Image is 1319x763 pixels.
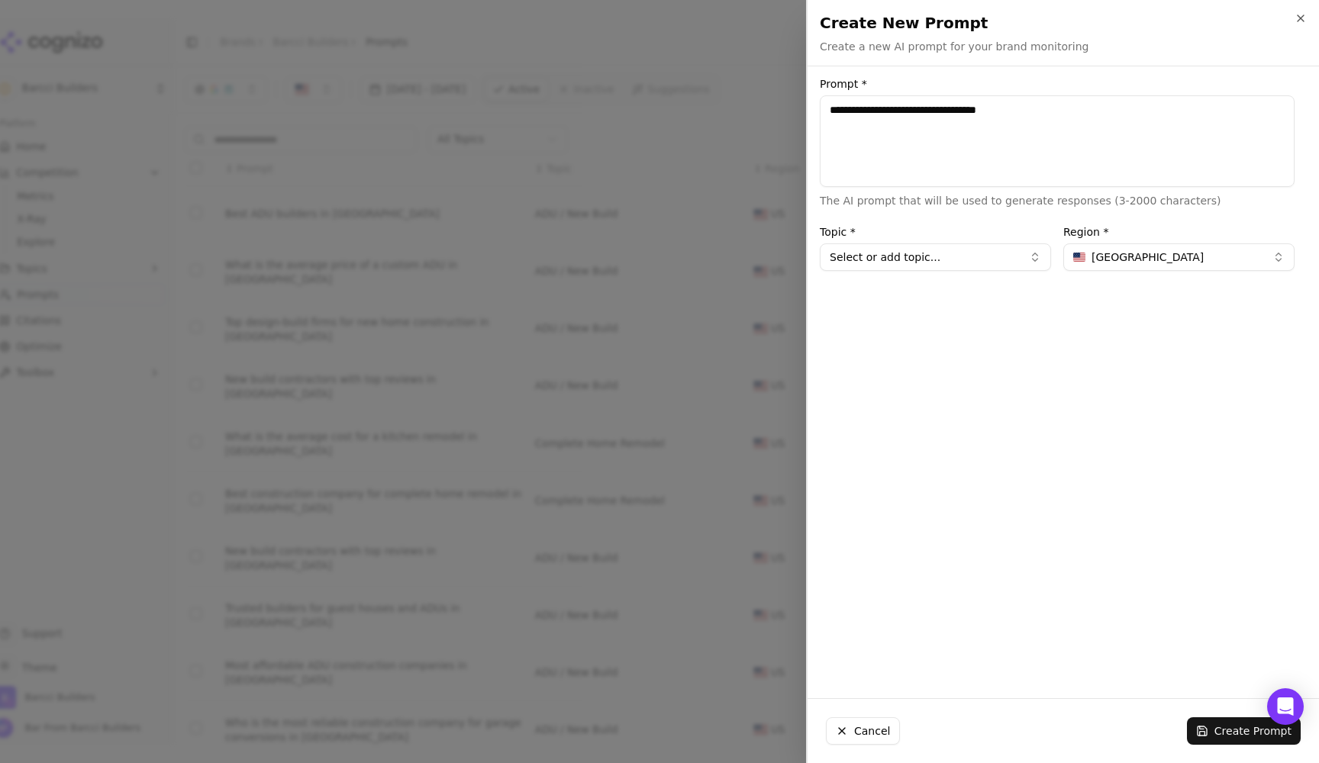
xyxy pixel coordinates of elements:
[820,39,1088,54] p: Create a new AI prompt for your brand monitoring
[820,227,1051,237] label: Topic *
[820,79,1295,89] label: Prompt *
[1063,227,1295,237] label: Region *
[820,243,1051,271] button: Select or add topic...
[1187,717,1301,745] button: Create Prompt
[820,12,1307,34] h2: Create New Prompt
[826,717,900,745] button: Cancel
[1073,253,1085,262] img: United States
[1092,250,1204,265] span: [GEOGRAPHIC_DATA]
[820,193,1295,208] p: The AI prompt that will be used to generate responses (3-2000 characters)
